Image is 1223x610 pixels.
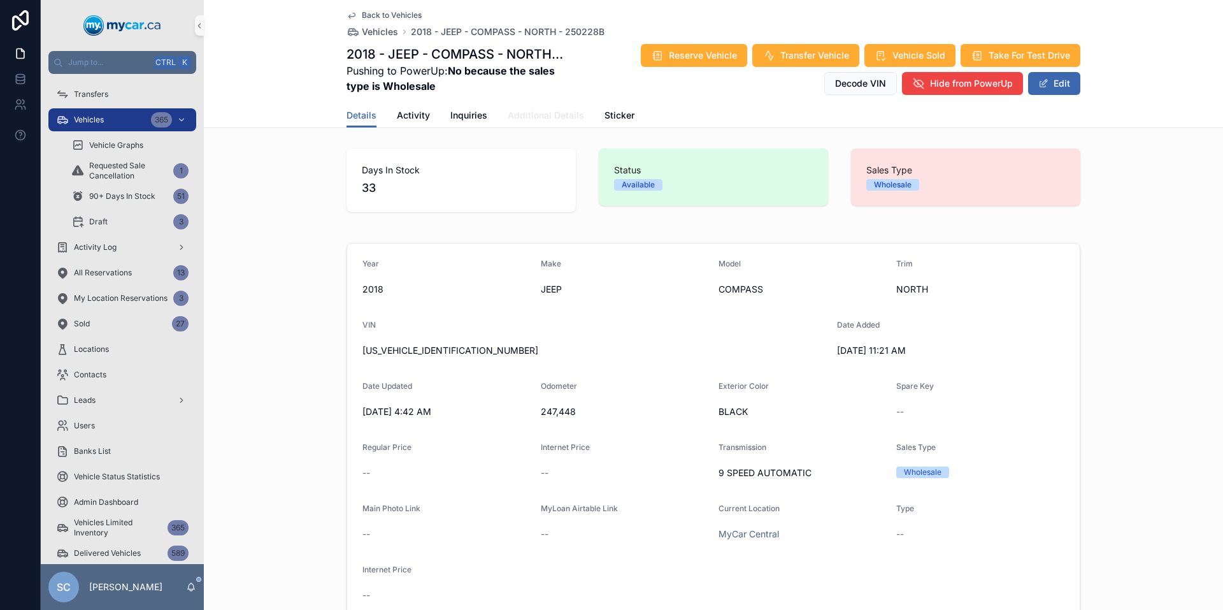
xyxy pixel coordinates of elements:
a: Banks List [48,440,196,463]
a: Transfers [48,83,196,106]
span: JEEP [541,283,709,296]
span: Exterior Color [719,381,769,391]
a: 2018 - JEEP - COMPASS - NORTH - 250228B [411,25,604,38]
span: Hide from PowerUp [930,77,1013,90]
div: scrollable content [41,74,204,564]
a: Vehicles Limited Inventory365 [48,516,196,539]
span: Activity [397,109,430,122]
span: VIN [362,320,376,330]
span: Inquiries [450,109,487,122]
span: Model [719,259,741,268]
span: Odometer [541,381,577,391]
button: Jump to...CtrlK [48,51,196,74]
span: Leads [74,395,96,405]
span: Jump to... [68,57,149,68]
div: Available [622,179,655,191]
a: Delivered Vehicles589 [48,542,196,565]
span: Sales Type [896,442,936,452]
span: SC [57,579,71,595]
span: Vehicle Sold [892,49,945,62]
button: Vehicle Sold [864,44,955,67]
a: Admin Dashboard [48,491,196,514]
span: 2018 [362,283,531,296]
a: Details [347,104,376,128]
button: Decode VIN [824,72,897,95]
span: Admin Dashboard [74,497,138,507]
span: My Location Reservations [74,293,168,303]
a: Locations [48,338,196,361]
a: All Reservations13 [48,261,196,284]
span: Take For Test Drive [989,49,1070,62]
span: Vehicles [74,115,104,125]
a: Sticker [604,104,634,129]
span: All Reservations [74,268,132,278]
div: 365 [151,112,172,127]
div: 589 [168,546,189,561]
div: Wholesale [904,467,941,478]
div: 3 [173,214,189,229]
button: Edit [1028,72,1080,95]
span: Sold [74,319,90,329]
span: 9 SPEED AUTOMATIC [719,467,886,479]
a: Users [48,414,196,437]
span: K [180,57,190,68]
span: Internet Price [362,565,411,574]
span: Ctrl [154,56,177,69]
div: 1 [173,163,189,178]
span: Type [896,504,914,513]
span: BLACK [719,405,886,418]
span: [DATE] 11:21 AM [837,344,1005,357]
span: Transmission [719,442,766,452]
span: Make [541,259,561,268]
button: Take For Test Drive [961,44,1080,67]
span: Draft [89,217,108,227]
button: Reserve Vehicle [641,44,747,67]
a: Vehicles [347,25,398,38]
a: Vehicle Status Statistics [48,465,196,488]
span: MyLoan Airtable Link [541,504,618,513]
span: -- [896,405,904,418]
div: 365 [168,520,189,535]
span: Contacts [74,370,106,380]
h1: 2018 - JEEP - COMPASS - NORTH - 250228B [347,45,564,63]
span: Main Photo Link [362,504,420,513]
span: Internet Price [541,442,590,452]
div: 27 [172,316,189,331]
span: Requested Sale Cancellation [89,161,168,181]
span: Details [347,109,376,122]
span: Pushing to PowerUp: [347,63,564,94]
span: 247,448 [541,405,709,418]
span: Current Location [719,504,780,513]
span: Spare Key [896,381,934,391]
span: 33 [362,179,561,197]
a: MyCar Central [719,528,779,541]
a: Contacts [48,363,196,386]
span: -- [362,528,370,541]
span: [US_VEHICLE_IDENTIFICATION_NUMBER] [362,344,827,357]
span: -- [541,467,548,479]
a: Back to Vehicles [347,10,422,20]
span: Banks List [74,446,111,456]
a: Additional Details [508,104,584,129]
span: Date Updated [362,381,412,391]
span: Additional Details [508,109,584,122]
strong: No because the sales type is Wholesale [347,64,555,92]
a: 90+ Days In Stock51 [64,185,196,208]
span: Days In Stock [362,164,561,177]
img: App logo [83,15,161,36]
span: -- [362,589,370,602]
span: [DATE] 4:42 AM [362,405,531,418]
span: Date Added [837,320,880,330]
span: Regular Price [362,442,411,452]
div: Wholesale [874,179,912,191]
span: Vehicles Limited Inventory [74,518,162,538]
a: Inquiries [450,104,487,129]
span: -- [541,528,548,541]
span: COMPASS [719,283,886,296]
span: Vehicle Status Statistics [74,472,160,482]
span: 90+ Days In Stock [89,191,155,201]
span: Activity Log [74,242,117,252]
a: Requested Sale Cancellation1 [64,159,196,182]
